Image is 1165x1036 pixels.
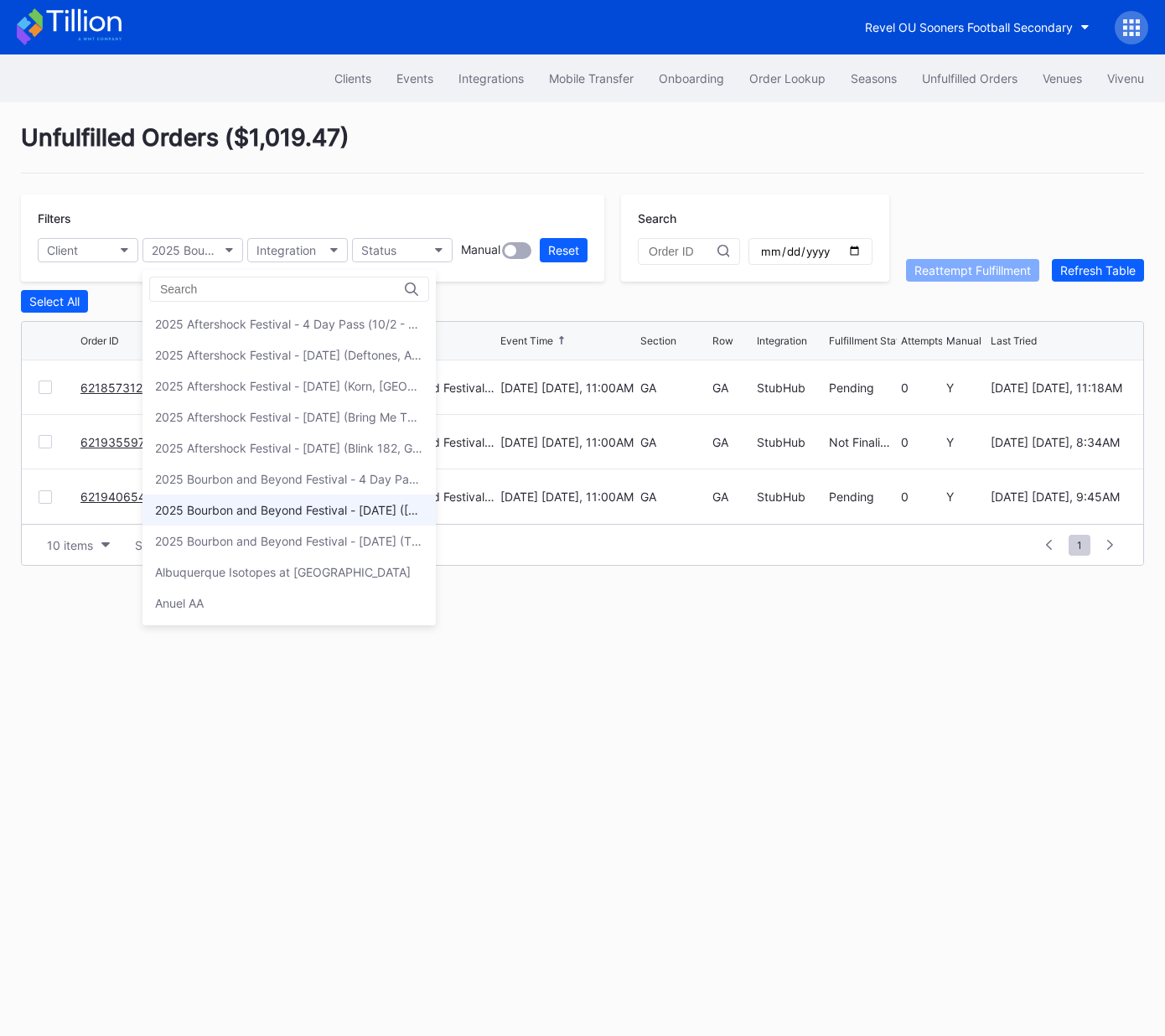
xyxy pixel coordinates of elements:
[155,596,204,610] div: Anuel AA
[155,565,411,579] div: Albuquerque Isotopes at [GEOGRAPHIC_DATA]
[160,282,307,296] input: Search
[155,317,423,331] div: 2025 Aftershock Festival - 4 Day Pass (10/2 - 10/5) (Blink 182, Deftones, Korn, Bring Me The Hori...
[155,503,423,517] div: 2025 Bourbon and Beyond Festival - [DATE] ([GEOGRAPHIC_DATA], Khruangbin, [PERSON_NAME])
[155,379,423,393] div: 2025 Aftershock Festival - [DATE] (Korn, [GEOGRAPHIC_DATA], Gojira, Three Days Grace)
[155,410,423,424] div: 2025 Aftershock Festival - [DATE] (Bring Me The Horizon, [PERSON_NAME], [PERSON_NAME], [PERSON_NA...
[155,348,423,362] div: 2025 Aftershock Festival - [DATE] (Deftones, A Perfect Circle, Turnstile, Lamb of God)
[155,534,423,548] div: 2025 Bourbon and Beyond Festival - [DATE] (The Lumineers, [PERSON_NAME], [US_STATE] Shakes)
[155,472,423,486] div: 2025 Bourbon and Beyond Festival - 4 Day Pass (9/11 - 9/14) ([PERSON_NAME], [PERSON_NAME], [PERSO...
[155,441,423,455] div: 2025 Aftershock Festival - [DATE] (Blink 182, Good Charlotte, All Time Low, All American Rejects)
